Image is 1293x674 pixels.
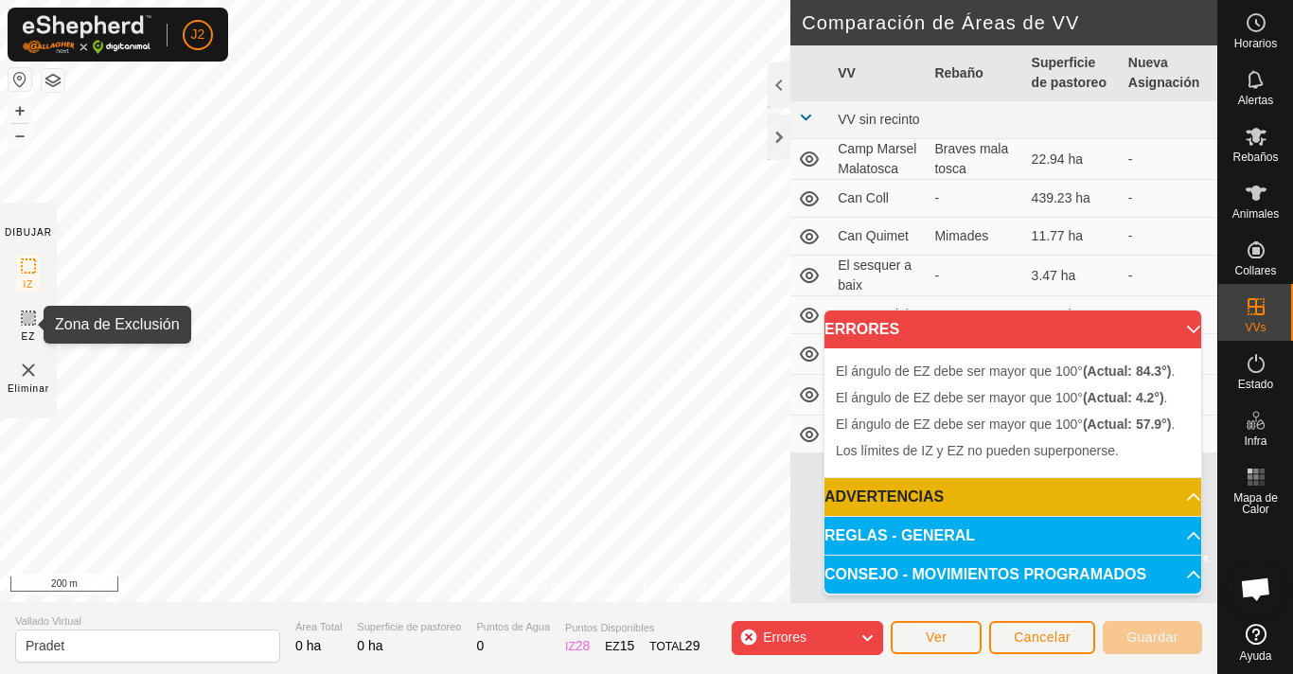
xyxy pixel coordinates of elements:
td: - [1121,296,1217,334]
span: Vallado Virtual [15,613,280,630]
td: - [1121,139,1217,180]
span: EZ [22,329,36,344]
span: Mapa de Calor [1223,492,1288,515]
td: Can Quimet [830,218,927,256]
button: – [9,124,31,147]
span: 0 ha [295,638,321,653]
td: - [1121,256,1217,296]
span: ERRORES [824,322,899,337]
th: VV [830,45,927,101]
div: EZ [605,636,634,656]
td: - [1121,218,1217,256]
td: 22.94 ha [1024,139,1121,180]
span: J2 [191,25,205,44]
button: Capas del Mapa [42,69,64,92]
span: 28 [576,638,591,653]
span: Animales [1232,208,1279,220]
span: Errores [763,630,806,645]
a: Ayuda [1218,616,1293,669]
span: El ángulo de EZ debe ser mayor que 100° . [836,364,1175,379]
div: Braves mala tosca [934,139,1016,179]
span: REGLAS - GENERAL [824,528,975,543]
span: Collares [1234,265,1276,276]
div: DIBUJAR [5,225,52,239]
td: 439.23 ha [1024,180,1121,218]
span: Cancelar [1014,630,1071,645]
button: + [9,99,31,122]
button: Restablecer Mapa [9,68,31,91]
button: Cancelar [989,621,1095,654]
div: - [934,266,1016,286]
span: Ver [926,630,948,645]
p-accordion-header: CONSEJO - MOVIMIENTOS PROGRAMADOS [824,556,1201,594]
td: 11.77 ha [1024,218,1121,256]
div: TOTAL [649,636,700,656]
span: Puntos Disponibles [565,620,700,636]
span: 15 [620,638,635,653]
p-accordion-header: ADVERTENCIAS [824,478,1201,516]
span: Estado [1238,379,1273,390]
span: 29 [685,638,700,653]
th: Rebaño [927,45,1023,101]
span: El ángulo de EZ debe ser mayor que 100° . [836,417,1175,432]
td: Sesquer dalt [830,296,927,334]
div: - [934,305,1016,325]
div: Obre el xat [1228,560,1284,617]
span: IZ [24,277,34,292]
span: Los límites de IZ y EZ no pueden superponerse. [836,443,1119,458]
span: El ángulo de EZ debe ser mayor que 100° . [836,390,1168,405]
p-accordion-header: REGLAS - GENERAL [824,517,1201,555]
b: (Actual: 4.2°) [1083,390,1164,405]
span: VV sin recinto [838,112,919,127]
p-accordion-content: ERRORES [824,348,1201,477]
div: - [934,188,1016,208]
span: Puntos de Agua [476,619,550,635]
a: Política de Privacidad [511,577,620,594]
td: El sesquer a baix [830,256,927,296]
img: Logo Gallagher [23,15,151,54]
span: Rebaños [1232,151,1278,163]
span: 0 ha [357,638,382,653]
span: Horarios [1234,38,1277,49]
td: - [1121,180,1217,218]
button: Ver [891,621,982,654]
span: VVs [1245,322,1266,333]
b: (Actual: 84.3°) [1083,364,1172,379]
button: Guardar [1103,621,1202,654]
span: 0 [476,638,484,653]
img: VV [17,359,40,381]
td: Camp Marsel Malatosca [830,139,927,180]
span: Eliminar [8,381,49,396]
span: Área Total [295,619,342,635]
span: CONSEJO - MOVIMIENTOS PROGRAMADOS [824,567,1146,582]
h2: Comparación de Áreas de VV [802,11,1217,34]
td: 3.47 ha [1024,256,1121,296]
th: Superficie de pastoreo [1024,45,1121,101]
span: ADVERTENCIAS [824,489,944,505]
span: Alertas [1238,95,1273,106]
th: Nueva Asignación [1121,45,1217,101]
span: Guardar [1126,630,1178,645]
span: Superficie de pastoreo [357,619,461,635]
div: IZ [565,636,590,656]
p-accordion-header: ERRORES [824,310,1201,348]
span: Ayuda [1240,650,1272,662]
b: (Actual: 57.9°) [1083,417,1172,432]
a: Contáctenos [643,577,706,594]
td: Can Coll [830,180,927,218]
td: 60.46 ha [1024,296,1121,334]
span: Infra [1244,435,1266,447]
div: Mimades [934,226,1016,246]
